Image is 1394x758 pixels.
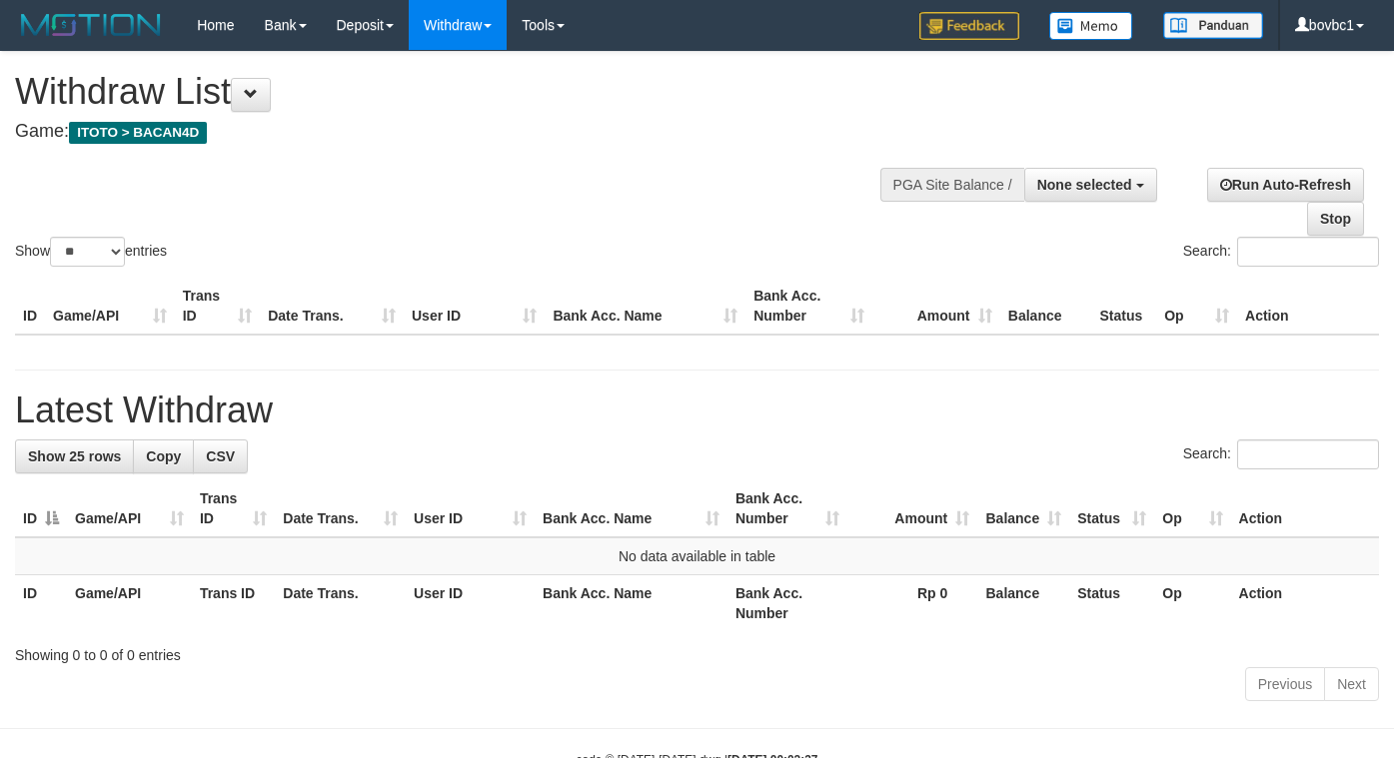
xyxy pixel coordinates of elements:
[535,575,727,632] th: Bank Acc. Name
[1237,237,1379,267] input: Search:
[1000,278,1092,335] th: Balance
[1183,439,1379,469] label: Search:
[15,237,167,267] label: Show entries
[545,278,745,335] th: Bank Acc. Name
[15,278,45,335] th: ID
[1231,575,1379,632] th: Action
[1154,480,1230,537] th: Op: activate to sort column ascending
[15,637,1379,665] div: Showing 0 to 0 of 0 entries
[133,439,194,473] a: Copy
[1163,12,1263,39] img: panduan.png
[406,480,535,537] th: User ID: activate to sort column ascending
[1069,575,1154,632] th: Status
[406,575,535,632] th: User ID
[67,480,192,537] th: Game/API: activate to sort column ascending
[50,237,125,267] select: Showentries
[1183,237,1379,267] label: Search:
[15,480,67,537] th: ID: activate to sort column descending
[1154,575,1230,632] th: Op
[919,12,1019,40] img: Feedback.jpg
[727,575,847,632] th: Bank Acc. Number
[847,575,977,632] th: Rp 0
[404,278,545,335] th: User ID
[872,278,999,335] th: Amount
[275,480,406,537] th: Date Trans.: activate to sort column ascending
[275,575,406,632] th: Date Trans.
[69,122,207,144] span: ITOTO > BACAN4D
[67,575,192,632] th: Game/API
[15,122,909,142] h4: Game:
[1231,480,1379,537] th: Action
[977,480,1069,537] th: Balance: activate to sort column ascending
[1037,177,1132,193] span: None selected
[45,278,175,335] th: Game/API
[1049,12,1133,40] img: Button%20Memo.svg
[1237,278,1379,335] th: Action
[146,448,181,464] span: Copy
[1069,480,1154,537] th: Status: activate to sort column ascending
[1237,439,1379,469] input: Search:
[15,390,1379,430] h1: Latest Withdraw
[260,278,404,335] th: Date Trans.
[1207,168,1364,202] a: Run Auto-Refresh
[175,278,260,335] th: Trans ID
[1092,278,1157,335] th: Status
[847,480,977,537] th: Amount: activate to sort column ascending
[1245,667,1325,701] a: Previous
[880,168,1024,202] div: PGA Site Balance /
[977,575,1069,632] th: Balance
[15,575,67,632] th: ID
[1324,667,1379,701] a: Next
[193,439,248,473] a: CSV
[28,448,121,464] span: Show 25 rows
[192,480,275,537] th: Trans ID: activate to sort column ascending
[1024,168,1157,202] button: None selected
[15,439,134,473] a: Show 25 rows
[727,480,847,537] th: Bank Acc. Number: activate to sort column ascending
[15,10,167,40] img: MOTION_logo.png
[15,72,909,112] h1: Withdraw List
[1156,278,1237,335] th: Op
[1307,202,1364,236] a: Stop
[745,278,872,335] th: Bank Acc. Number
[206,448,235,464] span: CSV
[15,537,1379,575] td: No data available in table
[192,575,275,632] th: Trans ID
[535,480,727,537] th: Bank Acc. Name: activate to sort column ascending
